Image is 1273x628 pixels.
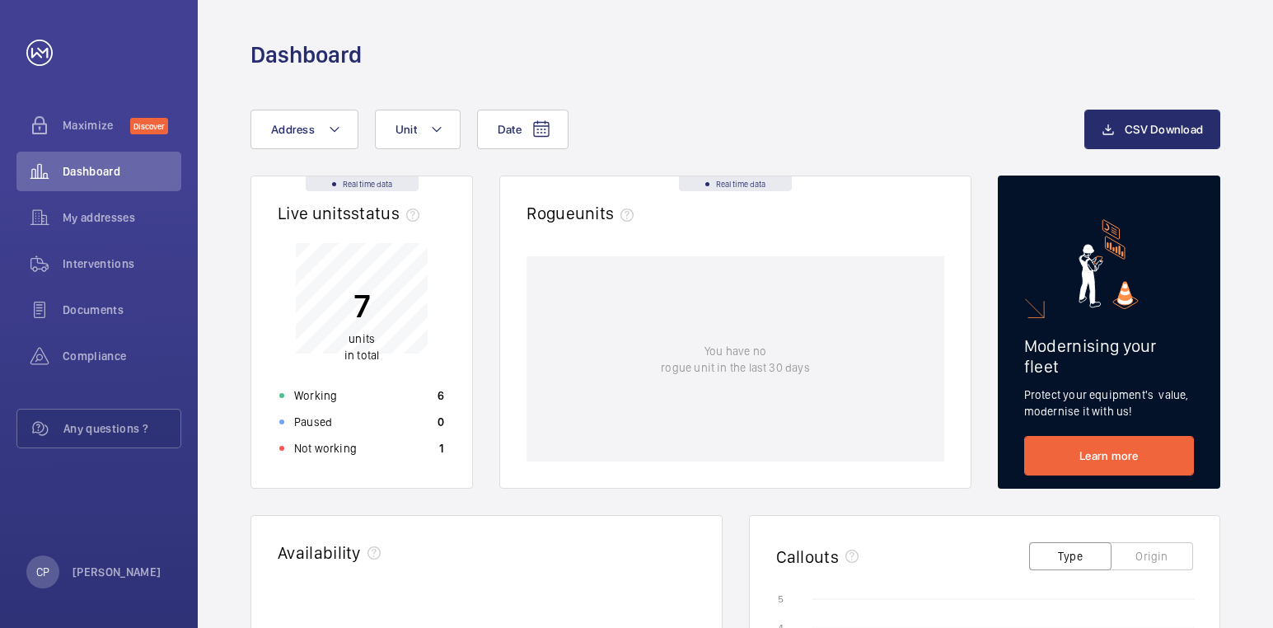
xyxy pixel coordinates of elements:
[63,348,181,364] span: Compliance
[661,343,809,376] p: You have no rogue unit in the last 30 days
[250,40,362,70] h1: Dashboard
[1024,436,1194,476] a: Learn more
[294,414,332,430] p: Paused
[375,110,461,149] button: Unit
[438,414,444,430] p: 0
[477,110,569,149] button: Date
[294,440,357,457] p: Not working
[527,203,640,223] h2: Rogue
[1125,123,1203,136] span: CSV Download
[63,209,181,226] span: My addresses
[1029,542,1112,570] button: Type
[271,123,315,136] span: Address
[63,255,181,272] span: Interventions
[498,123,522,136] span: Date
[73,564,161,580] p: [PERSON_NAME]
[1024,335,1194,377] h2: Modernising your fleet
[438,387,444,404] p: 6
[63,420,180,437] span: Any questions ?
[63,117,130,134] span: Maximize
[344,330,379,363] p: in total
[294,387,337,404] p: Working
[395,123,417,136] span: Unit
[278,542,361,563] h2: Availability
[1079,219,1139,309] img: marketing-card.svg
[306,176,419,191] div: Real time data
[1084,110,1220,149] button: CSV Download
[130,118,168,134] span: Discover
[439,440,444,457] p: 1
[349,332,375,345] span: units
[63,302,181,318] span: Documents
[63,163,181,180] span: Dashboard
[344,285,379,326] p: 7
[776,546,840,567] h2: Callouts
[679,176,792,191] div: Real time data
[575,203,641,223] span: units
[778,593,784,605] text: 5
[278,203,426,223] h2: Live units
[351,203,426,223] span: status
[1024,387,1194,419] p: Protect your equipment's value, modernise it with us!
[1111,542,1193,570] button: Origin
[250,110,358,149] button: Address
[36,564,49,580] p: CP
